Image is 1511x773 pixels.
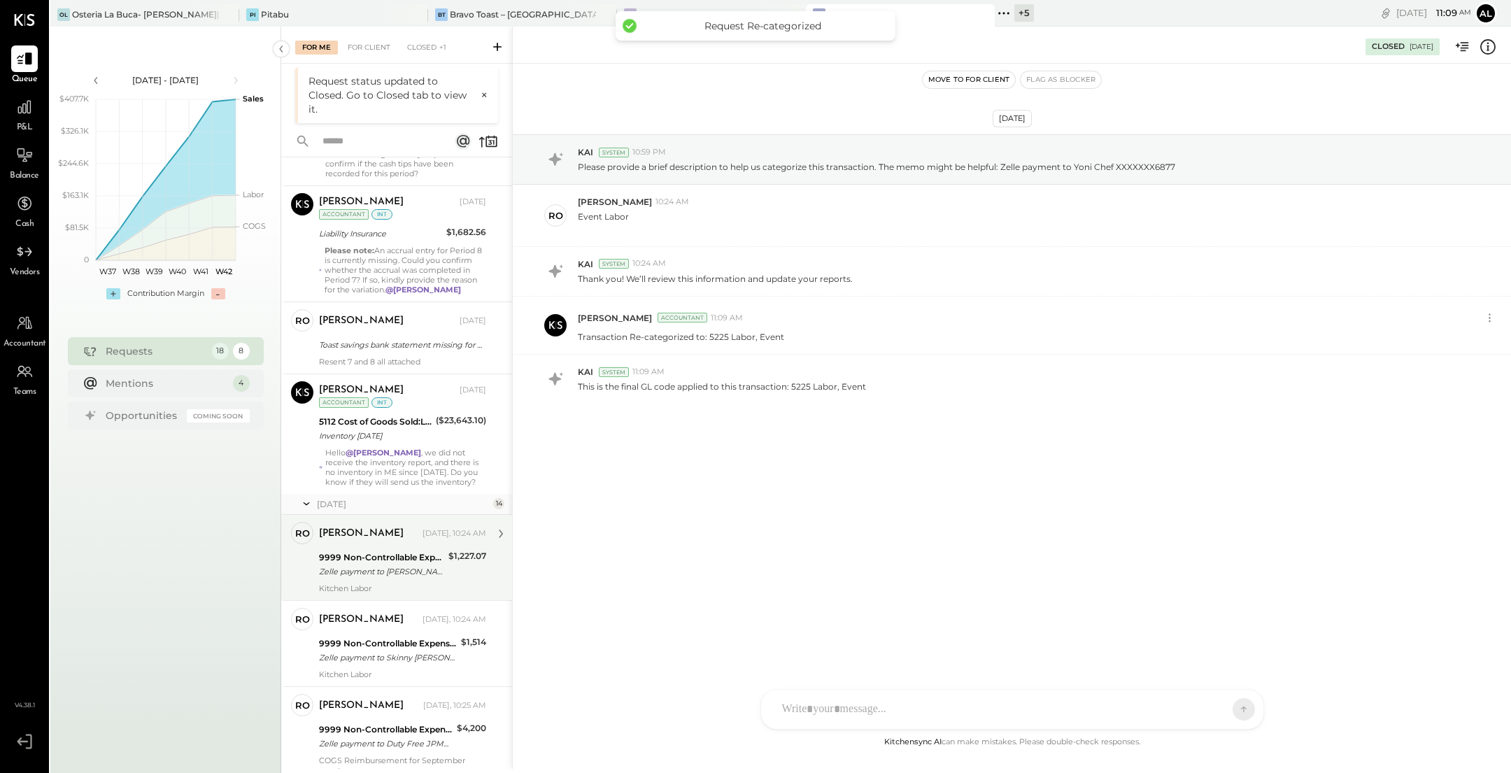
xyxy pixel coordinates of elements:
span: [PERSON_NAME] [578,312,652,324]
div: Bravo Toast – [GEOGRAPHIC_DATA] [450,8,596,20]
strong: Please note: [325,246,374,255]
button: Al [1475,2,1497,24]
div: System [599,148,629,157]
div: [PERSON_NAME] [319,699,404,713]
span: 11:09 AM [632,367,665,378]
button: × [474,89,488,101]
text: $244.6K [58,158,89,168]
span: 11:09 AM [711,313,743,324]
div: Resent 7 and 8 all attached [319,357,486,367]
div: OL [624,8,637,21]
div: System [599,367,629,377]
span: +1 [439,43,446,53]
div: [DATE] [460,315,486,327]
p: Event Labor [578,211,629,234]
span: Teams [13,386,36,399]
a: Vendors [1,239,48,279]
div: Hello , we did not receive the inventory report, and there is no inventory in ME since [DATE]. Do... [325,448,486,487]
text: W42 [215,267,232,276]
p: Please provide a brief description to help us categorize this transaction. The memo might be help... [578,161,1175,173]
div: Zelle payment to Duty Free JPM99bqb4d77 [319,737,453,751]
div: 18 [212,343,229,360]
span: P&L [17,122,33,134]
div: ro [548,209,563,222]
div: int [371,209,392,220]
div: System [599,259,629,269]
div: [DATE] - [DATE] [106,74,225,86]
div: Request Re-categorized [644,20,881,32]
div: BT [435,8,448,21]
div: Request status updated to Closed. Go to Closed tab to view it. [308,74,474,116]
button: Flag as Blocker [1021,71,1101,88]
text: COGS [243,221,266,231]
div: 9999 Non-Controllable Expenses:Other Income and Expenses:To Be Classified [319,637,457,651]
a: P&L [1,94,48,134]
a: Queue [1,45,48,86]
div: 4 [233,375,250,392]
div: 8 [233,343,250,360]
span: Balance [10,170,39,183]
text: W41 [193,267,208,276]
a: Cash [1,190,48,231]
div: Liability Insurance [319,227,442,241]
div: Zelle payment to [PERSON_NAME] JPM99bqX3250 [319,565,444,579]
div: Inventory [DATE] [319,429,432,443]
strong: @[PERSON_NAME] [346,448,421,458]
div: [PERSON_NAME] [319,383,404,397]
div: [PERSON_NAME] [319,314,404,328]
div: [DATE], 10:24 AM [423,528,486,539]
span: KAI [578,258,593,270]
div: int [371,397,392,408]
span: KAI [578,366,593,378]
p: This is the final GL code applied to this transaction: 5225 Labor, Event [578,381,866,392]
span: Vendors [10,267,40,279]
div: Closed [400,41,453,55]
div: [DATE], 10:25 AM [423,700,486,711]
div: [DATE], 10:24 AM [423,614,486,625]
text: W38 [122,267,139,276]
a: Accountant [1,310,48,350]
div: $1,227.07 [448,549,486,563]
div: OL [57,8,70,21]
div: Accountant [319,397,369,408]
div: Accountant [658,313,707,322]
div: Closed [1372,41,1405,52]
div: [DATE] [460,197,486,208]
div: Toast savings bank statement missing for P07.25 [319,338,482,352]
div: Kitchen Labor [319,669,486,679]
div: [PERSON_NAME] [319,613,404,627]
span: Queue [12,73,38,86]
span: KAI [578,146,593,158]
div: For Me [295,41,338,55]
div: Kitchen Labor [319,583,486,593]
div: Ca [813,8,825,21]
span: Cash [15,218,34,231]
div: [DATE] [1396,6,1471,20]
strong: @[PERSON_NAME] [385,285,461,295]
span: 10:59 PM [632,147,666,158]
div: Carmel [828,8,858,20]
p: Transaction Re-categorized to: 5225 Labor, Event [578,331,784,343]
div: ro [295,699,310,712]
span: 10:24 AM [632,258,666,269]
div: 9999 Non-Controllable Expenses:Other Income and Expenses:To Be Classified [319,551,444,565]
span: Accountant [3,338,46,350]
div: ro [295,314,310,327]
div: Contribution Margin [127,288,204,299]
text: $81.5K [65,222,89,232]
p: Thank you! We’ll review this information and update your reports. [578,273,853,285]
div: [PERSON_NAME] [319,527,404,541]
a: Teams [1,358,48,399]
div: ($23,643.10) [436,413,486,427]
text: 0 [84,255,89,264]
text: Labor [243,190,264,199]
span: 10:24 AM [655,197,689,208]
text: $326.1K [61,126,89,136]
div: 9999 Non-Controllable Expenses:Other Income and Expenses:To Be Classified [319,723,453,737]
div: Coming Soon [187,409,250,423]
div: 14 [493,498,504,509]
text: $407.7K [59,94,89,104]
div: Mentions [106,376,226,390]
div: Pitabu [261,8,289,20]
button: Move to for client [923,71,1016,88]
